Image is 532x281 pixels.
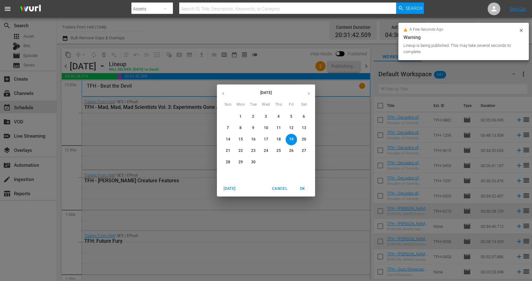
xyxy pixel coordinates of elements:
span: a few seconds ago [409,27,443,32]
div: Lineup is being published. This may take several seconds to complete. [403,42,517,55]
span: Fri [286,102,297,108]
button: [DATE] [219,184,240,194]
button: 20 [298,134,310,145]
span: menu [4,5,11,13]
button: 4 [273,111,284,122]
p: 7 [227,125,229,131]
p: 28 [226,159,230,165]
span: Thu [273,102,284,108]
p: 29 [238,159,243,165]
p: 26 [289,148,294,153]
button: 1 [235,111,246,122]
button: 7 [222,122,234,134]
button: 19 [286,134,297,145]
p: 27 [302,148,306,153]
p: 2 [252,114,254,119]
button: 6 [298,111,310,122]
span: Sat [298,102,310,108]
button: 25 [273,145,284,157]
button: 23 [248,145,259,157]
button: 17 [260,134,272,145]
p: 12 [289,125,294,131]
p: 18 [276,137,281,142]
span: Search [406,3,422,14]
button: 27 [298,145,310,157]
p: 9 [252,125,254,131]
button: 3 [260,111,272,122]
button: 9 [248,122,259,134]
button: 21 [222,145,234,157]
span: Wed [260,102,272,108]
p: 10 [264,125,268,131]
span: [DATE] [222,185,237,192]
button: 13 [298,122,310,134]
button: 11 [273,122,284,134]
button: 22 [235,145,246,157]
button: OK [292,184,313,194]
button: 5 [286,111,297,122]
button: 26 [286,145,297,157]
button: 2 [248,111,259,122]
button: 28 [222,157,234,168]
button: 24 [260,145,272,157]
p: 4 [277,114,280,119]
p: 23 [251,148,256,153]
button: 16 [248,134,259,145]
p: 17 [264,137,268,142]
button: 12 [286,122,297,134]
p: 25 [276,148,281,153]
button: Cancel [269,184,290,194]
p: 13 [302,125,306,131]
p: 16 [251,137,256,142]
p: 14 [226,137,230,142]
p: 20 [302,137,306,142]
p: 6 [303,114,305,119]
img: ans4CAIJ8jUAAAAAAAAAAAAAAAAAAAAAAAAgQb4GAAAAAAAAAAAAAAAAAAAAAAAAJMjXAAAAAAAAAAAAAAAAAAAAAAAAgAT5G... [15,2,46,16]
p: 30 [251,159,256,165]
p: 8 [239,125,242,131]
span: OK [295,185,310,192]
a: Sign Out [510,6,526,11]
button: 29 [235,157,246,168]
span: Tue [248,102,259,108]
p: 5 [290,114,292,119]
button: 15 [235,134,246,145]
button: 8 [235,122,246,134]
p: 11 [276,125,281,131]
span: Cancel [272,185,287,192]
button: 14 [222,134,234,145]
p: 22 [238,148,243,153]
button: 18 [273,134,284,145]
p: 19 [289,137,294,142]
p: 1 [239,114,242,119]
p: 3 [265,114,267,119]
p: 15 [238,137,243,142]
button: 30 [248,157,259,168]
p: [DATE] [229,90,303,96]
span: Sun [222,102,234,108]
p: 24 [264,148,268,153]
span: Mon [235,102,246,108]
p: 21 [226,148,230,153]
div: Warning [403,34,524,41]
button: 10 [260,122,272,134]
